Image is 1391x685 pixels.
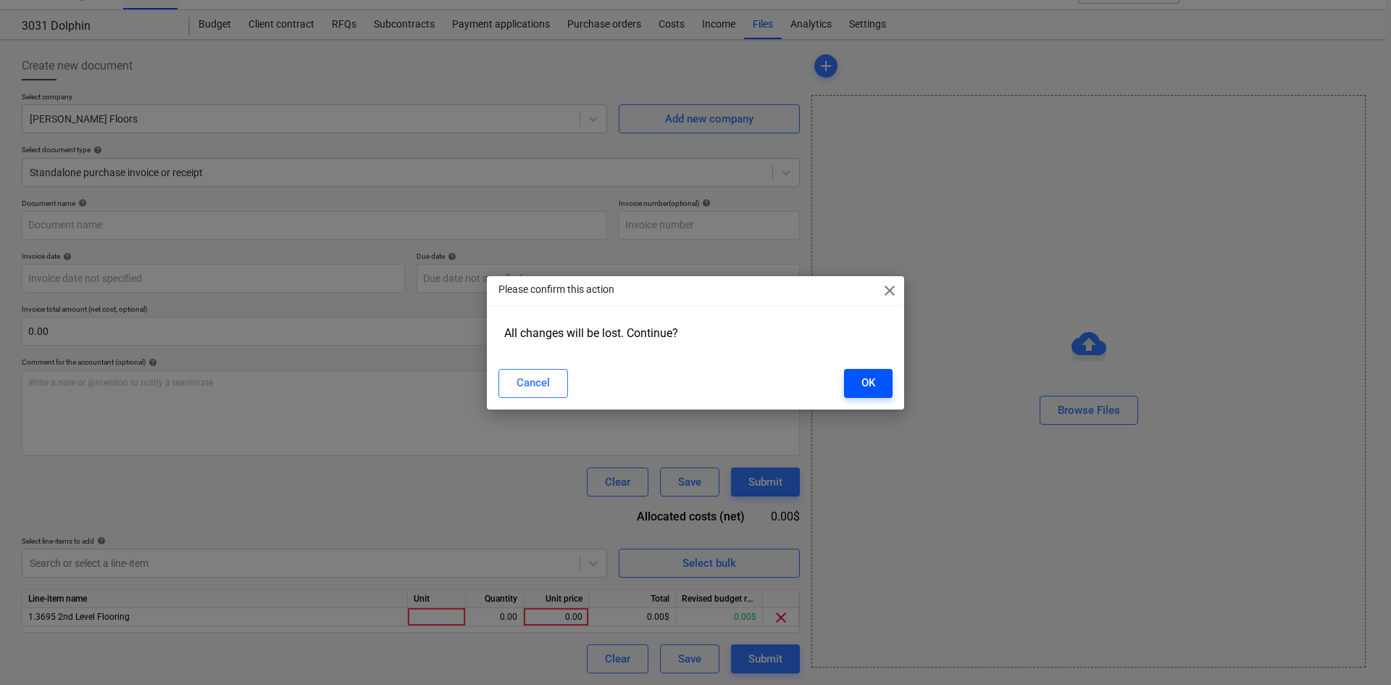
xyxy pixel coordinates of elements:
iframe: Chat Widget [1319,615,1391,685]
div: Cancel [517,373,550,392]
button: Cancel [498,369,568,398]
span: close [881,282,898,299]
div: All changes will be lost. Continue? [498,320,893,346]
p: Please confirm this action [498,282,614,297]
div: OK [861,373,875,392]
button: OK [844,369,893,398]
